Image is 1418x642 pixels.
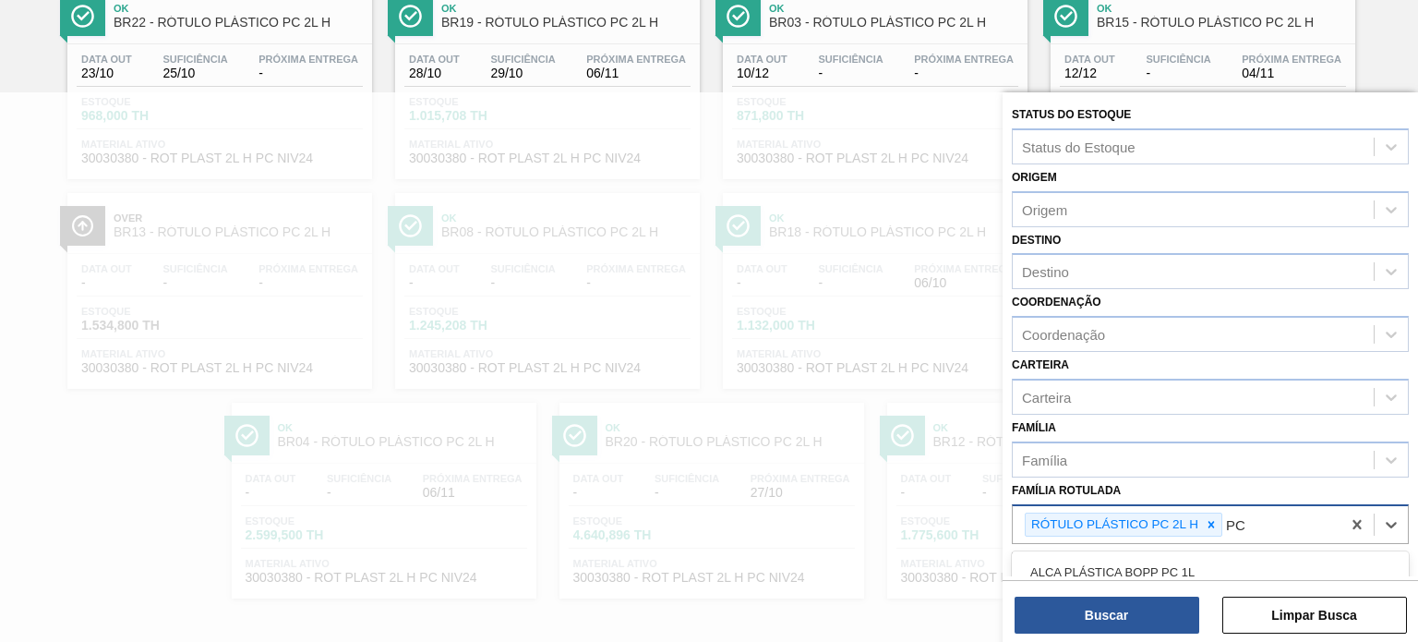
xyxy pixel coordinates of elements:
span: 06/11 [586,67,686,80]
span: - [818,67,883,80]
span: BR15 - RÓTULO PLÁSTICO PC 2L H [1097,16,1346,30]
span: 25/10 [162,67,227,80]
label: Status do Estoque [1012,108,1131,121]
div: Coordenação [1022,327,1105,343]
span: Data out [1064,54,1115,65]
div: Família [1022,452,1067,467]
span: Ok [1097,3,1346,14]
label: Carteira [1012,358,1069,371]
img: Ícone [71,5,94,28]
span: Suficiência [490,54,555,65]
label: Família [1012,421,1056,434]
label: Destino [1012,234,1061,247]
span: BR19 - RÓTULO PLÁSTICO PC 2L H [441,16,691,30]
span: Ok [769,3,1018,14]
span: 23/10 [81,67,132,80]
span: Suficiência [1146,54,1210,65]
span: Data out [409,54,460,65]
div: Status do Estoque [1022,139,1136,154]
span: 28/10 [409,67,460,80]
span: Suficiência [162,54,227,65]
span: Próxima Entrega [258,54,358,65]
span: 29/10 [490,67,555,80]
span: - [258,67,358,80]
span: - [1146,67,1210,80]
span: BR03 - RÓTULO PLÁSTICO PC 2L H [769,16,1018,30]
label: Origem [1012,171,1057,184]
span: - [914,67,1014,80]
span: Data out [81,54,132,65]
label: Família Rotulada [1012,484,1121,497]
span: 04/11 [1242,67,1341,80]
div: Carteira [1022,389,1071,405]
div: RÓTULO PLÁSTICO PC 2L H [1026,514,1201,537]
span: Ok [441,3,691,14]
img: Ícone [727,5,750,28]
span: Ok [114,3,363,14]
span: 12/12 [1064,67,1115,80]
label: Coordenação [1012,296,1101,309]
span: Próxima Entrega [914,54,1014,65]
img: Ícone [1054,5,1077,28]
div: Destino [1022,264,1069,280]
span: Suficiência [818,54,883,65]
div: ALÇA PLÁSTICA BOPP PC 1L [1012,555,1409,589]
label: Material ativo [1012,551,1104,563]
span: BR22 - RÓTULO PLÁSTICO PC 2L H [114,16,363,30]
div: Origem [1022,201,1067,217]
img: Ícone [399,5,422,28]
span: Próxima Entrega [1242,54,1341,65]
span: Próxima Entrega [586,54,686,65]
span: 10/12 [737,67,787,80]
span: Data out [737,54,787,65]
